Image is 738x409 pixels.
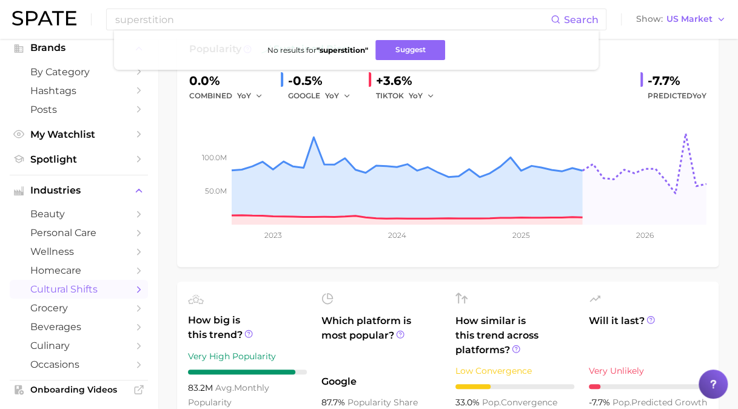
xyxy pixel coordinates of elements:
a: homecare [10,261,148,280]
a: by Category [10,63,148,81]
span: No results for [267,46,368,55]
span: 87.7% [321,397,347,408]
span: predicted growth [612,397,707,408]
button: Brands [10,39,148,57]
button: Industries [10,181,148,200]
a: Posts [10,100,148,119]
span: Brands [30,42,127,53]
span: How big is this trend? [188,313,307,343]
span: YoY [237,90,251,101]
div: Very High Popularity [188,349,307,363]
div: TIKTOK [376,89,443,103]
a: Hashtags [10,81,148,100]
span: beauty [30,208,127,220]
span: grocery [30,302,127,314]
span: US Market [666,16,713,22]
span: My Watchlist [30,129,127,140]
div: -0.5% [288,71,359,90]
span: YoY [325,90,339,101]
span: personal care [30,227,127,238]
tspan: 2023 [264,231,282,240]
tspan: 2024 [387,231,406,240]
a: wellness [10,242,148,261]
div: +3.6% [376,71,443,90]
span: 83.2m [188,382,215,393]
div: 1 / 10 [589,384,708,389]
span: Show [636,16,663,22]
span: Which platform is most popular? [321,314,440,368]
div: Very Unlikely [589,363,708,378]
span: beverages [30,321,127,333]
span: Hashtags [30,85,127,96]
div: 3 / 10 [455,384,574,389]
span: -7.7% [589,397,612,408]
span: Google [321,374,440,389]
a: beauty [10,204,148,223]
span: cultural shifts [30,283,127,295]
div: 9 / 10 [188,370,307,374]
span: by Category [30,66,127,78]
input: Search here for a brand, industry, or ingredient [114,9,551,30]
button: YoY [409,89,435,103]
a: personal care [10,223,148,242]
span: homecare [30,265,127,276]
span: monthly popularity [188,382,269,408]
button: ShowUS Market [633,12,729,27]
abbr: average [215,382,234,393]
span: Spotlight [30,154,127,165]
div: 0.0% [189,71,271,90]
abbr: popularity index [482,397,501,408]
a: cultural shifts [10,280,148,299]
span: Search [564,14,599,25]
tspan: 2026 [636,231,654,240]
span: convergence [482,397,557,408]
span: YoY [409,90,423,101]
img: SPATE [12,11,76,25]
button: YoY [237,89,263,103]
div: Low Convergence [455,363,574,378]
abbr: popularity index [612,397,631,408]
span: How similar is this trend across platforms? [455,314,574,357]
a: culinary [10,336,148,355]
a: occasions [10,355,148,374]
a: My Watchlist [10,125,148,144]
span: Posts [30,104,127,115]
a: Spotlight [10,150,148,169]
span: YoY [693,91,706,100]
tspan: 2025 [512,231,530,240]
span: Will it last? [589,314,708,357]
span: occasions [30,359,127,370]
div: GOOGLE [288,89,359,103]
span: Onboarding Videos [30,384,127,395]
span: 33.0% [455,397,482,408]
a: beverages [10,317,148,336]
span: wellness [30,246,127,257]
a: grocery [10,299,148,317]
span: popularity share [347,397,418,408]
div: combined [189,89,271,103]
div: -7.7% [648,71,706,90]
button: YoY [325,89,351,103]
strong: " superstition " [317,46,368,55]
span: Predicted [648,89,706,103]
button: Suggest [375,40,445,60]
a: Onboarding Videos [10,380,148,399]
span: Industries [30,185,127,196]
span: culinary [30,340,127,351]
